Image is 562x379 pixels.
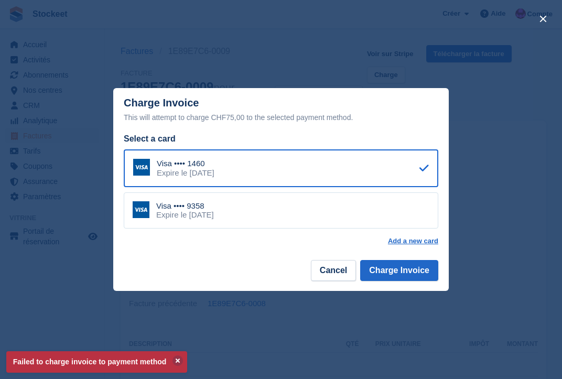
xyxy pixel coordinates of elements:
[157,168,214,178] div: Expire le [DATE]
[133,201,149,218] img: Visa Logo
[535,10,552,27] button: close
[124,111,438,124] div: This will attempt to charge CHF75,00 to the selected payment method.
[124,97,438,124] div: Charge Invoice
[6,351,187,373] p: Failed to charge invoice to payment method
[157,159,214,168] div: Visa •••• 1460
[133,159,150,176] img: Visa Logo
[311,260,356,281] button: Cancel
[124,133,438,145] div: Select a card
[388,237,438,245] a: Add a new card
[156,210,214,220] div: Expire le [DATE]
[156,201,214,211] div: Visa •••• 9358
[360,260,438,281] button: Charge Invoice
